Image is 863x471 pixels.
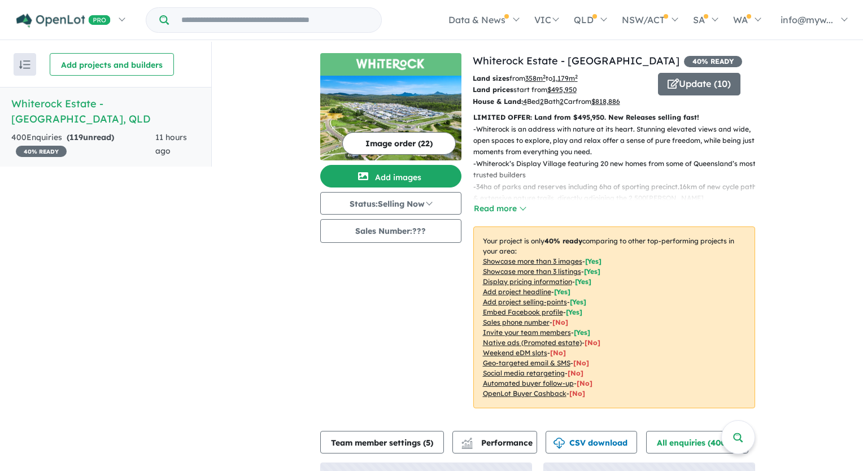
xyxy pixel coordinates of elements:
[585,257,602,265] span: [ Yes ]
[19,60,30,69] img: sort.svg
[473,84,650,95] p: start from
[553,438,565,449] img: download icon
[546,431,637,453] button: CSV download
[320,192,461,215] button: Status:Selling Now
[584,267,600,276] span: [ Yes ]
[543,73,546,80] sup: 2
[473,124,764,158] p: - Whiterock is an address with nature at its heart. Stunning elevated views and wide, open spaces...
[483,267,581,276] u: Showcase more than 3 listings
[483,277,572,286] u: Display pricing information
[483,359,570,367] u: Geo-targeted email & SMS
[426,438,430,448] span: 5
[483,257,582,265] u: Showcase more than 3 images
[544,237,582,245] b: 40 % ready
[483,389,566,398] u: OpenLot Buyer Cashback
[568,369,583,377] span: [No]
[11,131,155,158] div: 400 Enquir ies
[684,56,742,67] span: 40 % READY
[473,74,509,82] b: Land sizes
[540,97,544,106] u: 2
[552,74,578,82] u: 1,179 m
[325,58,457,71] img: Whiterock Estate - White Rock Logo
[473,85,513,94] b: Land prices
[646,431,748,453] button: All enquiries (400)
[483,379,574,387] u: Automated buyer follow-up
[552,318,568,326] span: [ No ]
[69,132,83,142] span: 119
[461,438,472,444] img: line-chart.svg
[523,97,527,106] u: 4
[473,97,523,106] b: House & Land:
[342,132,456,155] button: Image order (22)
[525,74,546,82] u: 358 m
[11,96,200,127] h5: Whiterock Estate - [GEOGRAPHIC_DATA] , QLD
[569,389,585,398] span: [No]
[546,74,578,82] span: to
[16,146,67,157] span: 40 % READY
[560,97,564,106] u: 2
[473,96,650,107] p: Bed Bath Car from
[50,53,174,76] button: Add projects and builders
[577,379,592,387] span: [No]
[452,431,537,453] button: Performance
[483,298,567,306] u: Add project selling-points
[574,328,590,337] span: [ Yes ]
[461,441,473,448] img: bar-chart.svg
[483,318,550,326] u: Sales phone number
[67,132,114,142] strong: ( unread)
[320,219,461,243] button: Sales Number:???
[658,73,740,95] button: Update (10)
[591,97,620,106] u: $ 818,886
[570,298,586,306] span: [ Yes ]
[483,328,571,337] u: Invite your team members
[781,14,833,25] span: info@myw...
[473,158,764,181] p: - Whiterock’s Display Village featuring 20 new homes from some of Queensland’s most trusted builders
[554,287,570,296] span: [ Yes ]
[575,277,591,286] span: [ Yes ]
[573,359,589,367] span: [No]
[473,73,650,84] p: from
[483,338,582,347] u: Native ads (Promoted estate)
[16,14,111,28] img: Openlot PRO Logo White
[473,54,679,67] a: Whiterock Estate - [GEOGRAPHIC_DATA]
[155,132,187,156] span: 11 hours ago
[320,165,461,187] button: Add images
[473,112,755,123] p: LIMITED OFFER: Land from $495,950. New Releases selling fast!
[550,348,566,357] span: [No]
[483,308,563,316] u: Embed Facebook profile
[320,76,461,160] img: Whiterock Estate - White Rock
[566,308,582,316] span: [ Yes ]
[483,369,565,377] u: Social media retargeting
[473,226,755,408] p: Your project is only comparing to other top-performing projects in your area: - - - - - - - - - -...
[585,338,600,347] span: [No]
[575,73,578,80] sup: 2
[483,348,547,357] u: Weekend eDM slots
[473,202,526,215] button: Read more
[483,287,551,296] u: Add project headline
[171,8,379,32] input: Try estate name, suburb, builder or developer
[473,181,764,216] p: - 34ha of parks and reserves including 6ha of sporting precinct.16km of new cycle paths & extensi...
[320,431,444,453] button: Team member settings (5)
[463,438,533,448] span: Performance
[320,53,461,160] a: Whiterock Estate - White Rock LogoWhiterock Estate - White Rock
[547,85,577,94] u: $ 495,950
